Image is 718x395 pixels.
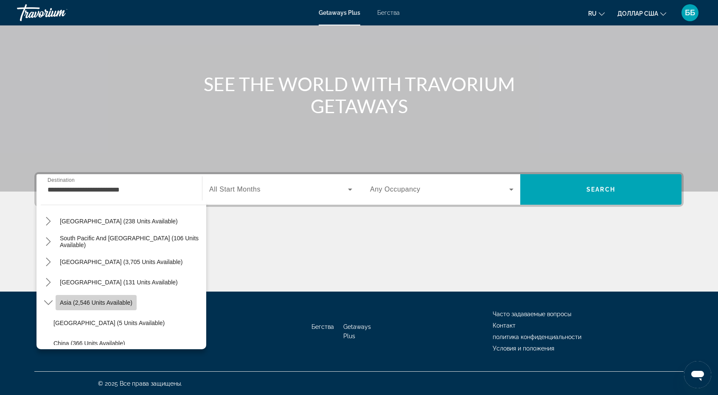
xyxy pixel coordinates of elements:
[493,334,581,340] a: политика конфиденциальности
[98,380,182,387] font: © 2025 Все права защищены.
[588,10,597,17] font: ru
[49,315,206,331] button: Select destination: Bangladesh (5 units available)
[60,235,202,248] span: South Pacific and [GEOGRAPHIC_DATA] (106 units available)
[520,174,682,205] button: Поиск
[41,255,56,270] button: Toggle South America (3,705 units available) submenu
[41,234,56,249] button: Toggle South Pacific and Oceania (106 units available) submenu
[311,323,334,330] a: Бегства
[60,299,132,306] span: Asia (2,546 units available)
[41,214,56,229] button: Toggle Australia (238 units available) submenu
[493,311,571,317] a: Часто задаваемые вопросы
[56,275,182,290] button: Select destination: Central America (131 units available)
[679,4,701,22] button: Меню пользователя
[586,186,615,193] span: Search
[684,361,711,388] iframe: Кнопка запуска окна обмена сообщениями
[209,186,261,193] span: All Start Months
[685,8,695,17] font: ББ
[49,336,206,351] button: Select destination: China (366 units available)
[36,200,206,349] div: Destination options
[493,345,554,352] a: Условия и положения
[343,323,371,339] a: Getaways Plus
[60,279,178,286] span: [GEOGRAPHIC_DATA] (131 units available)
[56,214,182,229] button: Select destination: Australia (238 units available)
[36,174,682,205] div: Виджет поиска
[48,185,191,195] input: Выберите пункт назначения
[48,177,75,183] span: Destination
[370,186,421,193] span: Any Occupancy
[17,2,102,24] a: Травориум
[588,7,605,19] button: Изменить язык
[377,9,400,16] a: Бегства
[56,254,187,270] button: Select destination: South America (3,705 units available)
[60,218,178,225] span: [GEOGRAPHIC_DATA] (238 units available)
[200,73,518,117] h1: SEE THE WORLD WITH TRAVORIUM GETAWAYS
[41,295,56,310] button: Toggle Asia (2,546 units available) submenu
[319,9,360,16] a: Getaways Plus
[53,320,165,326] span: [GEOGRAPHIC_DATA] (5 units available)
[41,275,56,290] button: Toggle Central America (131 units available) submenu
[617,7,666,19] button: Изменить валюту
[617,10,658,17] font: доллар США
[56,295,137,310] button: Select destination: Asia (2,546 units available)
[56,234,206,249] button: Select destination: South Pacific and Oceania (106 units available)
[53,340,125,347] span: China (366 units available)
[493,322,516,329] a: Контакт
[60,259,182,265] span: [GEOGRAPHIC_DATA] (3,705 units available)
